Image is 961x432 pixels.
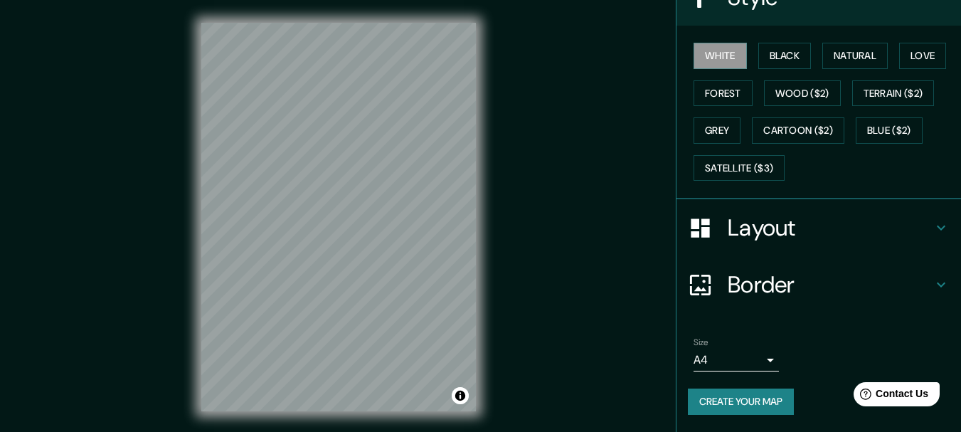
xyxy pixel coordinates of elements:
[688,389,794,415] button: Create your map
[764,80,841,107] button: Wood ($2)
[694,349,779,372] div: A4
[694,337,708,349] label: Size
[728,270,933,299] h4: Border
[752,117,844,144] button: Cartoon ($2)
[899,43,946,69] button: Love
[676,199,961,256] div: Layout
[201,23,476,411] canvas: Map
[694,43,747,69] button: White
[834,376,945,416] iframe: Help widget launcher
[822,43,888,69] button: Natural
[676,256,961,313] div: Border
[694,117,740,144] button: Grey
[728,214,933,242] h4: Layout
[452,387,469,404] button: Toggle attribution
[694,80,753,107] button: Forest
[852,80,935,107] button: Terrain ($2)
[758,43,812,69] button: Black
[856,117,923,144] button: Blue ($2)
[694,155,785,181] button: Satellite ($3)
